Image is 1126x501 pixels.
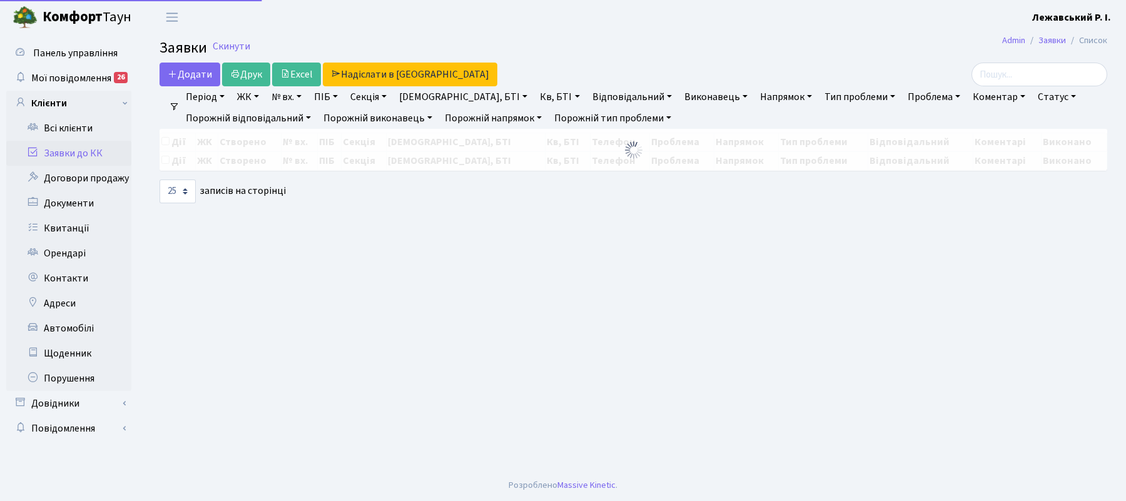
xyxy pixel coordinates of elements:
a: Тип проблеми [819,86,900,108]
a: Заявки до КК [6,141,131,166]
a: Додати [160,63,220,86]
a: Панель управління [6,41,131,66]
a: Період [181,86,230,108]
a: Автомобілі [6,316,131,341]
a: ЖК [232,86,264,108]
a: Адреси [6,291,131,316]
span: Таун [43,7,131,28]
span: Панель управління [33,46,118,60]
a: Повідомлення [6,416,131,441]
a: Всі клієнти [6,116,131,141]
a: Друк [222,63,270,86]
li: Список [1066,34,1107,48]
a: Massive Kinetic [557,478,616,492]
a: [DEMOGRAPHIC_DATA], БТІ [394,86,532,108]
span: Мої повідомлення [31,71,111,85]
a: Порожній відповідальний [181,108,316,129]
a: Лежавський Р. І. [1032,10,1111,25]
a: Мої повідомлення26 [6,66,131,91]
a: Admin [1002,34,1025,47]
a: № вх. [266,86,307,108]
a: Договори продажу [6,166,131,191]
a: Скинути [213,41,250,53]
div: 26 [114,72,128,83]
input: Пошук... [971,63,1107,86]
a: Документи [6,191,131,216]
a: Статус [1033,86,1081,108]
img: logo.png [13,5,38,30]
a: Контакти [6,266,131,291]
b: Лежавський Р. І. [1032,11,1111,24]
a: ПІБ [309,86,343,108]
b: Комфорт [43,7,103,27]
a: Excel [272,63,321,86]
a: Відповідальний [587,86,677,108]
select: записів на сторінці [160,180,196,203]
nav: breadcrumb [983,28,1126,54]
a: Орендарі [6,241,131,266]
img: Обробка... [624,140,644,160]
a: Проблема [903,86,965,108]
a: Порушення [6,366,131,391]
a: Порожній напрямок [440,108,547,129]
a: Секція [345,86,392,108]
span: Додати [168,68,212,81]
button: Переключити навігацію [156,7,188,28]
span: Заявки [160,37,207,59]
a: Клієнти [6,91,131,116]
label: записів на сторінці [160,180,286,203]
a: Коментар [968,86,1030,108]
a: Виконавець [679,86,753,108]
a: Порожній тип проблеми [549,108,676,129]
a: Щоденник [6,341,131,366]
a: Порожній виконавець [318,108,437,129]
div: Розроблено . [509,478,617,492]
a: Довідники [6,391,131,416]
a: Заявки [1038,34,1066,47]
a: Кв, БТІ [535,86,584,108]
a: Надіслати в [GEOGRAPHIC_DATA] [323,63,497,86]
a: Квитанції [6,216,131,241]
a: Напрямок [755,86,817,108]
